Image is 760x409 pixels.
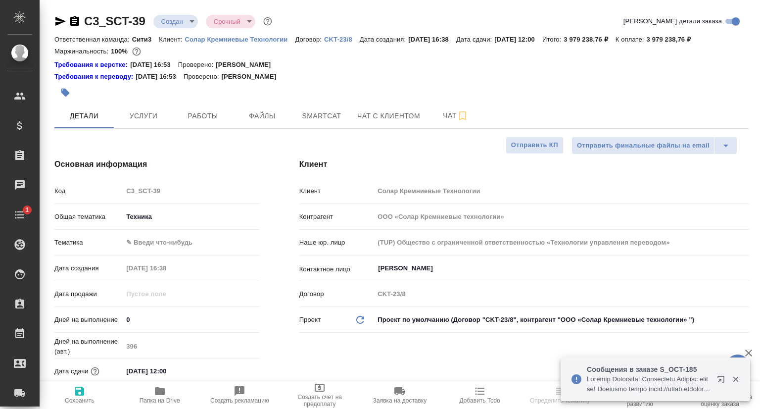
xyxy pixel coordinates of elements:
button: Создать счет на предоплату [280,381,360,409]
button: 🙏 [725,355,750,379]
input: Пустое поле [123,339,259,354]
button: Open [744,267,746,269]
a: Требования к переводу: [54,72,136,82]
span: Добавить Todo [460,397,500,404]
button: 0.00 RUB; [130,45,143,58]
button: Срочный [211,17,243,26]
p: [DATE] 16:38 [408,36,456,43]
button: Определить тематику [520,381,600,409]
input: ✎ Введи что-нибудь [123,312,259,327]
span: Чат [432,109,479,122]
p: Клиент: [159,36,185,43]
p: Контактное лицо [299,264,375,274]
input: Пустое поле [123,287,209,301]
div: Нажми, чтобы открыть папку с инструкцией [54,60,130,70]
p: Общая тематика [54,212,123,222]
span: Детали [60,110,108,122]
button: Закрыть [725,375,746,384]
p: Проверено: [178,60,216,70]
p: Ответственная команда: [54,36,132,43]
p: Дата продажи [54,289,123,299]
p: 3 979 238,76 ₽ [647,36,698,43]
span: Определить тематику [530,397,590,404]
div: ✎ Введи что-нибудь [123,234,259,251]
p: Наше юр. лицо [299,238,375,248]
p: К оплате: [616,36,647,43]
svg: Подписаться [457,110,469,122]
button: Заявка на доставку [360,381,440,409]
button: Создать рекламацию [200,381,280,409]
h4: Основная информация [54,158,260,170]
button: Скопировать ссылку [69,15,81,27]
p: Дата сдачи: [456,36,494,43]
p: [DATE] 16:53 [130,60,178,70]
p: Солар Кремниевые Технологии [185,36,295,43]
button: Отправить КП [506,137,564,154]
p: CKT-23/8 [324,36,360,43]
div: Создан [153,15,198,28]
div: Создан [206,15,255,28]
input: Пустое поле [374,184,749,198]
span: Работы [179,110,227,122]
p: Контрагент [299,212,375,222]
span: Заявка на доставку [373,397,427,404]
input: Пустое поле [374,209,749,224]
div: Нажми, чтобы открыть папку с инструкцией [54,72,136,82]
div: ✎ Введи что-нибудь [126,238,247,248]
button: Добавить тэг [54,82,76,103]
button: Если добавить услуги и заполнить их объемом, то дата рассчитается автоматически [89,365,101,378]
p: Loremip Dolorsita: Consectetu Adipisc elitse! Doeiusmo tempo incid://utlab.etdolor.mag/aliq/enima... [587,374,711,394]
p: Дата создания: [360,36,408,43]
div: Техника [123,208,259,225]
span: Создать счет на предоплату [285,394,354,408]
p: Договор: [295,36,324,43]
a: C3_SCT-39 [84,14,145,28]
p: Дней на выполнение [54,315,123,325]
p: [PERSON_NAME] [221,72,284,82]
p: [DATE] 16:53 [136,72,184,82]
span: Сохранить [65,397,95,404]
button: Создан [158,17,186,26]
p: Код [54,186,123,196]
p: Дата сдачи [54,366,89,376]
button: Скопировать ссылку для ЯМессенджера [54,15,66,27]
p: Дата создания [54,263,123,273]
button: Открыть в новой вкладке [711,369,735,393]
button: Отправить финальные файлы на email [571,137,715,154]
p: Сити3 [132,36,159,43]
span: Папка на Drive [140,397,180,404]
p: Договор [299,289,375,299]
div: split button [571,137,737,154]
input: ✎ Введи что-нибудь [123,364,209,378]
p: Итого: [542,36,564,43]
p: Сообщения в заказе S_OCT-185 [587,364,711,374]
button: Папка на Drive [120,381,200,409]
span: Создать рекламацию [210,397,269,404]
p: [DATE] 12:00 [494,36,542,43]
span: Файлы [238,110,286,122]
span: [PERSON_NAME] детали заказа [623,16,722,26]
input: Пустое поле [123,261,209,275]
p: Дней на выполнение (авт.) [54,337,123,357]
button: Доп статусы указывают на важность/срочность заказа [261,15,274,28]
p: 3 979 238,76 ₽ [564,36,615,43]
input: Пустое поле [123,184,259,198]
div: Проект по умолчанию (Договор "CKT-23/8", контрагент "ООО «Солар Кремниевые технологии» ") [374,311,749,328]
span: Отправить финальные файлы на email [577,140,710,152]
p: Проверено: [184,72,222,82]
a: 1 [2,203,37,227]
p: [PERSON_NAME] [216,60,278,70]
button: Сохранить [40,381,120,409]
p: Тематика [54,238,123,248]
p: 100% [111,48,130,55]
a: CKT-23/8 [324,35,360,43]
input: Пустое поле [374,235,749,250]
p: Маржинальность: [54,48,111,55]
p: Клиент [299,186,375,196]
span: Чат с клиентом [357,110,420,122]
h4: Клиент [299,158,749,170]
span: Smartcat [298,110,345,122]
span: 1 [19,205,35,215]
span: Отправить КП [511,140,558,151]
a: Требования к верстке: [54,60,130,70]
